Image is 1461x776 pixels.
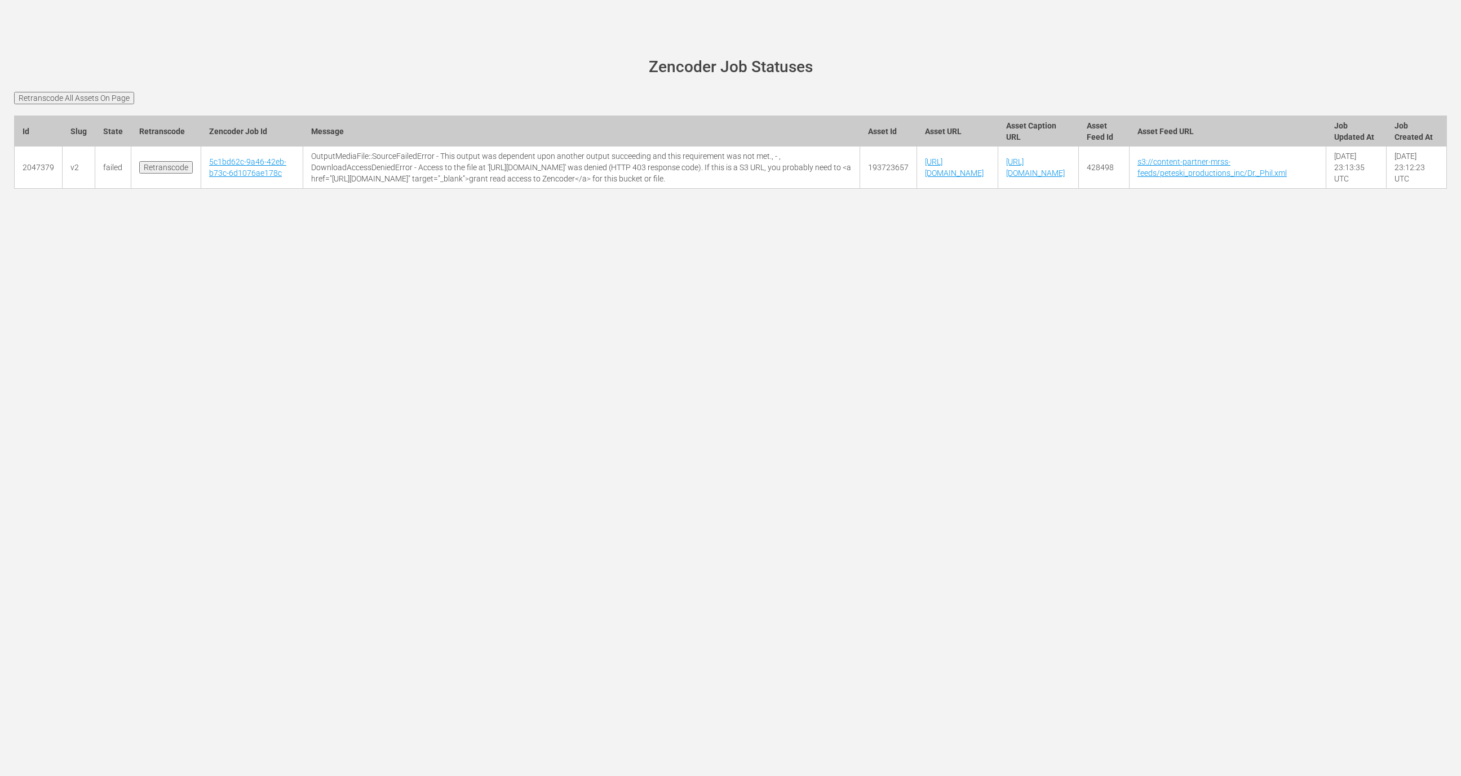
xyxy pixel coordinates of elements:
[201,116,303,147] th: Zencoder Job Id
[63,116,95,147] th: Slug
[860,116,917,147] th: Asset Id
[131,116,201,147] th: Retranscode
[1006,157,1065,178] a: [URL][DOMAIN_NAME]
[15,147,63,189] td: 2047379
[139,161,193,174] input: Retranscode
[917,116,998,147] th: Asset URL
[303,147,860,189] td: OutputMediaFile::SourceFailedError - This output was dependent upon another output succeeding and...
[1079,116,1130,147] th: Asset Feed Id
[15,116,63,147] th: Id
[63,147,95,189] td: v2
[1326,116,1387,147] th: Job Updated At
[303,116,860,147] th: Message
[1079,147,1130,189] td: 428498
[925,157,984,178] a: [URL][DOMAIN_NAME]
[1387,116,1447,147] th: Job Created At
[998,116,1078,147] th: Asset Caption URL
[95,116,131,147] th: State
[1137,157,1287,178] a: s3://content-partner-mrss-feeds/peteski_productions_inc/Dr._Phil.xml
[1129,116,1326,147] th: Asset Feed URL
[14,92,134,104] input: Retranscode All Assets On Page
[860,147,917,189] td: 193723657
[1387,147,1447,189] td: [DATE] 23:12:23 UTC
[1326,147,1387,189] td: [DATE] 23:13:35 UTC
[209,157,286,178] a: 5c1bd62c-9a46-42eb-b73c-6d1076ae178c
[30,59,1431,76] h1: Zencoder Job Statuses
[95,147,131,189] td: failed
